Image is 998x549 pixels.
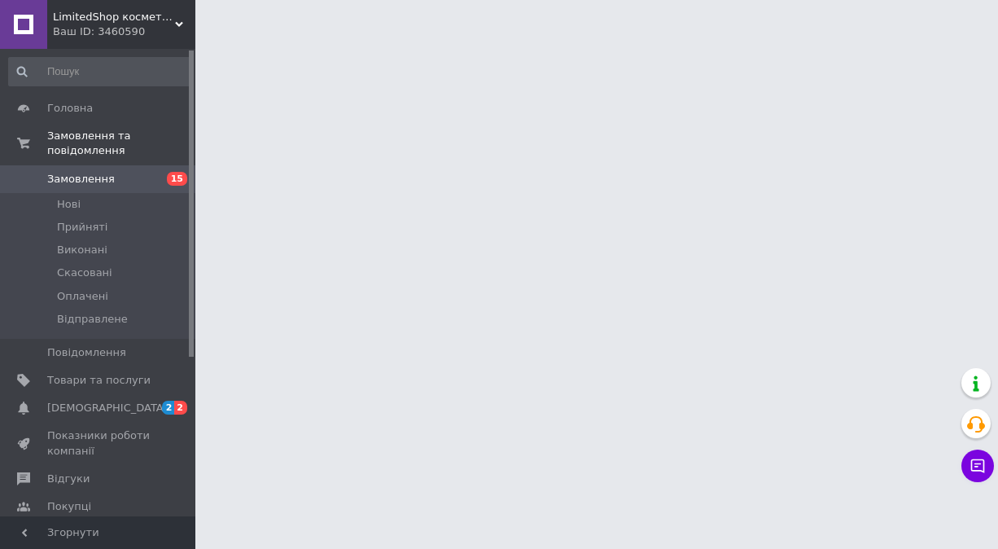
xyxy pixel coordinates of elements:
[53,10,175,24] span: LimitedShop косметика, аксесуари, одяг та взуття
[57,243,107,257] span: Виконані
[57,312,128,327] span: Відправлене
[47,129,195,158] span: Замовлення та повідомлення
[47,472,90,486] span: Відгуки
[8,57,192,86] input: Пошук
[167,172,187,186] span: 15
[162,401,175,415] span: 2
[47,428,151,458] span: Показники роботи компанії
[174,401,187,415] span: 2
[47,499,91,514] span: Покупці
[961,450,994,482] button: Чат з покупцем
[47,172,115,187] span: Замовлення
[57,197,81,212] span: Нові
[47,345,126,360] span: Повідомлення
[57,220,107,235] span: Прийняті
[57,289,108,304] span: Оплачені
[47,101,93,116] span: Головна
[53,24,195,39] div: Ваш ID: 3460590
[47,401,168,415] span: [DEMOGRAPHIC_DATA]
[57,266,112,280] span: Скасовані
[47,373,151,388] span: Товари та послуги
